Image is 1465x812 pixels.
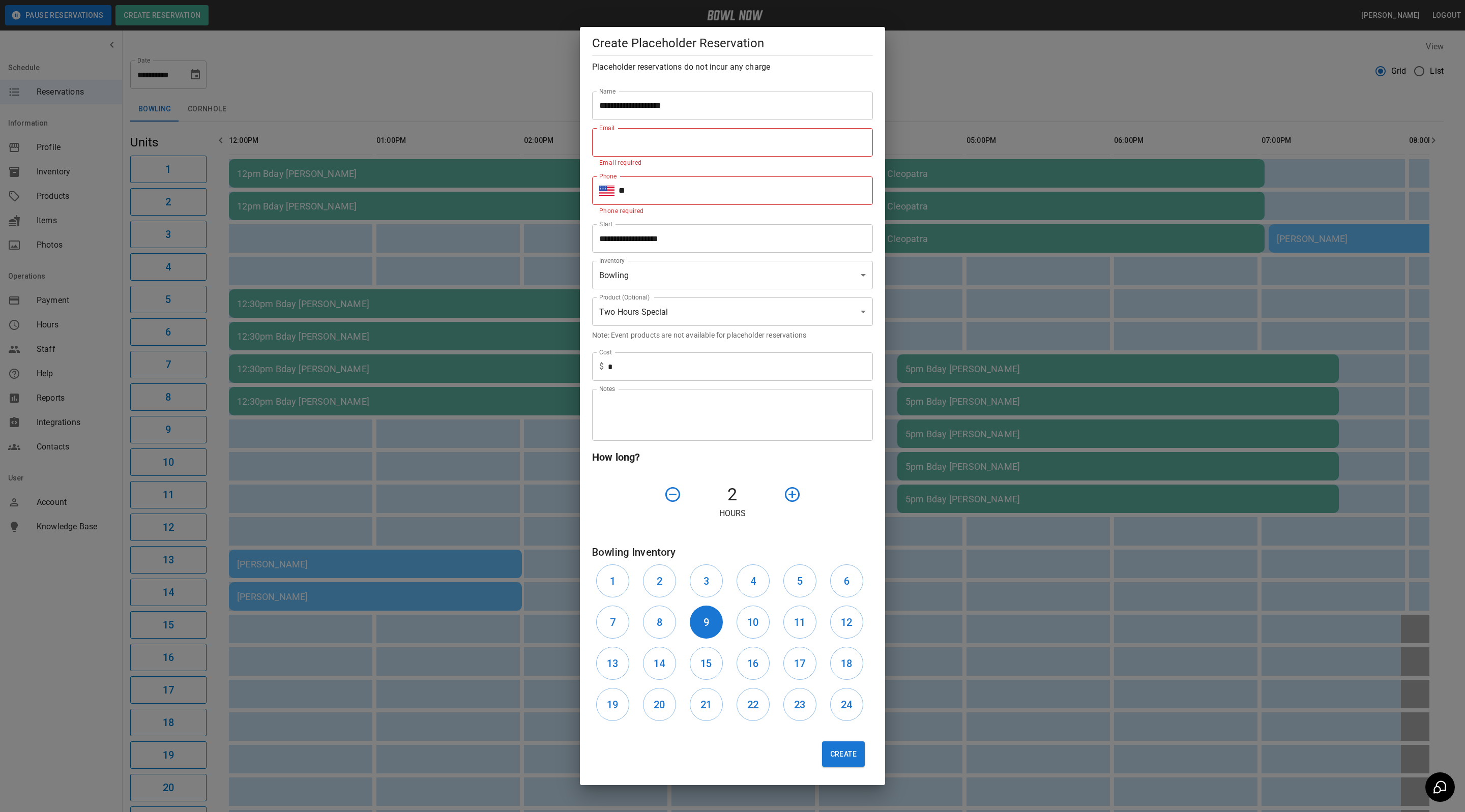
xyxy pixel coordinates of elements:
[643,564,676,597] button: 2
[737,606,770,639] button: 10
[747,614,758,630] h6: 10
[607,655,618,672] h6: 13
[737,564,770,597] button: 4
[794,697,805,713] h6: 23
[592,35,873,51] h5: Create Placeholder Reservation
[783,564,816,597] button: 5
[599,183,614,198] button: Select country
[737,688,770,721] button: 22
[830,564,863,597] button: 6
[704,573,709,589] h6: 3
[596,647,629,680] button: 13
[599,360,604,373] p: $
[690,688,723,721] button: 21
[592,330,873,340] p: Note: Event products are not available for placeholder reservations
[592,224,866,253] input: Choose date, selected date is Oct 4, 2025
[610,573,616,589] h6: 1
[690,647,723,680] button: 15
[599,172,617,181] label: Phone
[607,697,618,713] h6: 19
[592,449,873,465] h6: How long?
[783,688,816,721] button: 23
[747,655,758,672] h6: 16
[822,741,865,767] button: Create
[690,606,723,639] button: 9
[643,606,676,639] button: 8
[654,655,665,672] h6: 14
[844,573,849,589] h6: 6
[596,606,629,639] button: 7
[596,564,629,597] button: 1
[592,544,873,560] h6: Bowling Inventory
[797,573,803,589] h6: 5
[599,220,612,228] label: Start
[596,688,629,721] button: 19
[654,697,665,713] h6: 20
[686,484,779,505] h4: 2
[750,573,756,589] h6: 4
[700,697,712,713] h6: 21
[592,261,873,289] div: Bowling
[830,647,863,680] button: 18
[841,655,852,672] h6: 18
[657,614,662,630] h6: 8
[643,647,676,680] button: 14
[690,564,723,597] button: 3
[657,573,662,589] h6: 2
[643,688,676,721] button: 20
[794,655,805,672] h6: 17
[783,647,816,680] button: 17
[592,297,873,326] div: Two Hours Special
[841,614,852,630] h6: 12
[830,606,863,639] button: 12
[700,655,712,672] h6: 15
[794,614,805,630] h6: 11
[841,697,852,713] h6: 24
[592,60,873,74] h6: Placeholder reservations do not incur any charge
[592,507,873,520] p: Hours
[737,647,770,680] button: 16
[704,614,709,630] h6: 9
[599,206,866,217] p: Phone required
[610,614,616,630] h6: 7
[599,158,866,168] p: Email required
[747,697,758,713] h6: 22
[830,688,863,721] button: 24
[783,606,816,639] button: 11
